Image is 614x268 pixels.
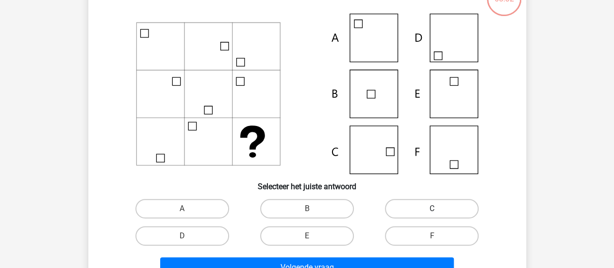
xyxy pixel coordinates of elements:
[135,199,229,218] label: A
[385,199,479,218] label: C
[260,226,354,246] label: E
[385,226,479,246] label: F
[104,174,511,191] h6: Selecteer het juiste antwoord
[260,199,354,218] label: B
[135,226,229,246] label: D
